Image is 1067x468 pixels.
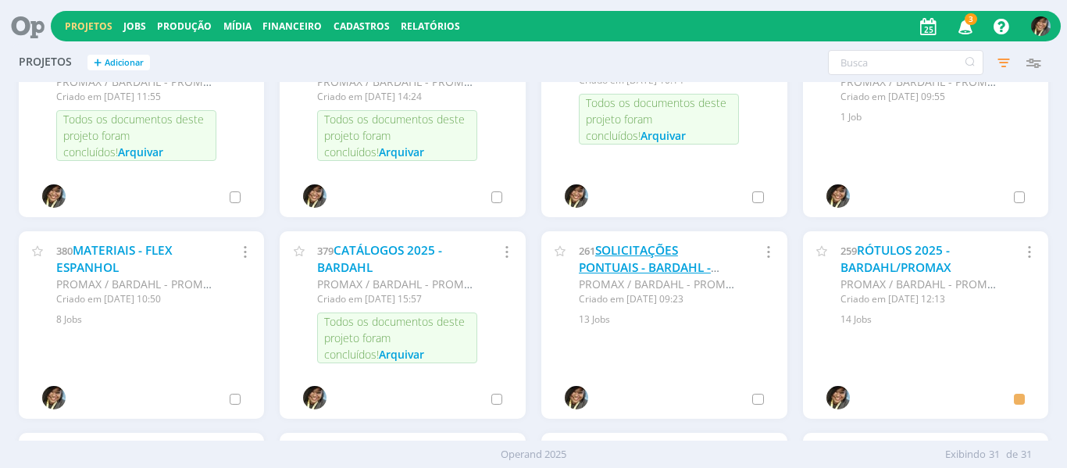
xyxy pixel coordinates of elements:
img: S [1031,16,1051,36]
button: Mídia [219,20,256,33]
button: Projetos [60,20,117,33]
div: 1 Job [840,110,1030,124]
div: 8 Jobs [56,313,246,327]
a: Projetos [65,20,112,33]
span: Todos os documentos deste projeto foram concluídos! [586,95,726,143]
span: 3 [965,13,977,25]
img: S [565,184,588,208]
span: Todos os documentos deste projeto foram concluídos! [324,112,465,159]
span: Todos os documentos deste projeto foram concluídos! [63,112,204,159]
button: Financeiro [258,20,327,33]
span: PROMAX / BARDAHL - PROMAX PRODUTOS MÁXIMOS S/A INDÚSTRIA E COMÉRCIO [317,277,744,291]
span: Cadastros [334,20,390,33]
img: S [303,386,327,409]
span: Projetos [19,55,72,69]
button: 3 [948,13,980,41]
a: Financeiro [262,20,322,33]
a: Jobs [123,20,146,33]
span: de [1006,447,1018,463]
span: PROMAX / BARDAHL - PROMAX PRODUTOS MÁXIMOS S/A INDÚSTRIA E COMÉRCIO [56,277,484,291]
button: +Adicionar [87,55,150,71]
span: Arquivar [118,145,163,159]
span: Arquivar [379,347,424,362]
button: Relatórios [396,20,465,33]
div: Criado em [DATE] 09:23 [579,292,739,306]
a: RÓTULOS 2025 - BARDAHL/PROMAX [840,242,951,276]
span: Arquivar [641,128,686,143]
div: 14 Jobs [840,313,1030,327]
img: S [303,184,327,208]
span: Adicionar [105,58,144,68]
span: 31 [1021,447,1032,463]
img: S [42,386,66,409]
div: 13 Jobs [579,313,769,327]
button: S [1030,13,1051,40]
span: PROMAX / BARDAHL - PROMAX PRODUTOS MÁXIMOS S/A INDÚSTRIA E COMÉRCIO [579,277,1006,291]
span: Arquivar [379,145,424,159]
img: S [826,386,850,409]
span: 261 [579,244,595,258]
div: Criado em [DATE] 15:57 [317,292,477,306]
span: 379 [317,244,334,258]
span: + [94,55,102,71]
input: Busca [828,50,983,75]
button: Produção [152,20,216,33]
span: 31 [989,447,1000,463]
button: Jobs [119,20,151,33]
div: Criado em [DATE] 12:13 [840,292,1001,306]
a: Produção [157,20,212,33]
button: Cadastros [329,20,394,33]
div: Criado em [DATE] 14:24 [317,90,477,104]
img: S [42,184,66,208]
span: Todos os documentos deste projeto foram concluídos! [324,314,465,362]
span: PROMAX / BARDAHL - PROMAX PRODUTOS MÁXIMOS S/A INDÚSTRIA E COMÉRCIO [56,74,484,89]
img: S [565,386,588,409]
a: Mídia [223,20,252,33]
span: PROMAX / BARDAHL - PROMAX PRODUTOS MÁXIMOS S/A INDÚSTRIA E COMÉRCIO [317,74,744,89]
a: CATÁLOGOS 2025 - BARDAHL [317,242,442,276]
div: Criado em [DATE] 11:55 [56,90,216,104]
div: Criado em [DATE] 09:55 [840,90,1001,104]
a: Relatórios [401,20,460,33]
span: Exibindo [945,447,986,463]
span: 380 [56,244,73,258]
a: SOLICITAÇÕES PONTUAIS - BARDAHL - 2025 [579,242,711,292]
span: 259 [840,244,857,258]
img: S [826,184,850,208]
a: MATERIAIS - FLEX ESPANHOL [56,242,173,276]
div: Criado em [DATE] 10:50 [56,292,216,306]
